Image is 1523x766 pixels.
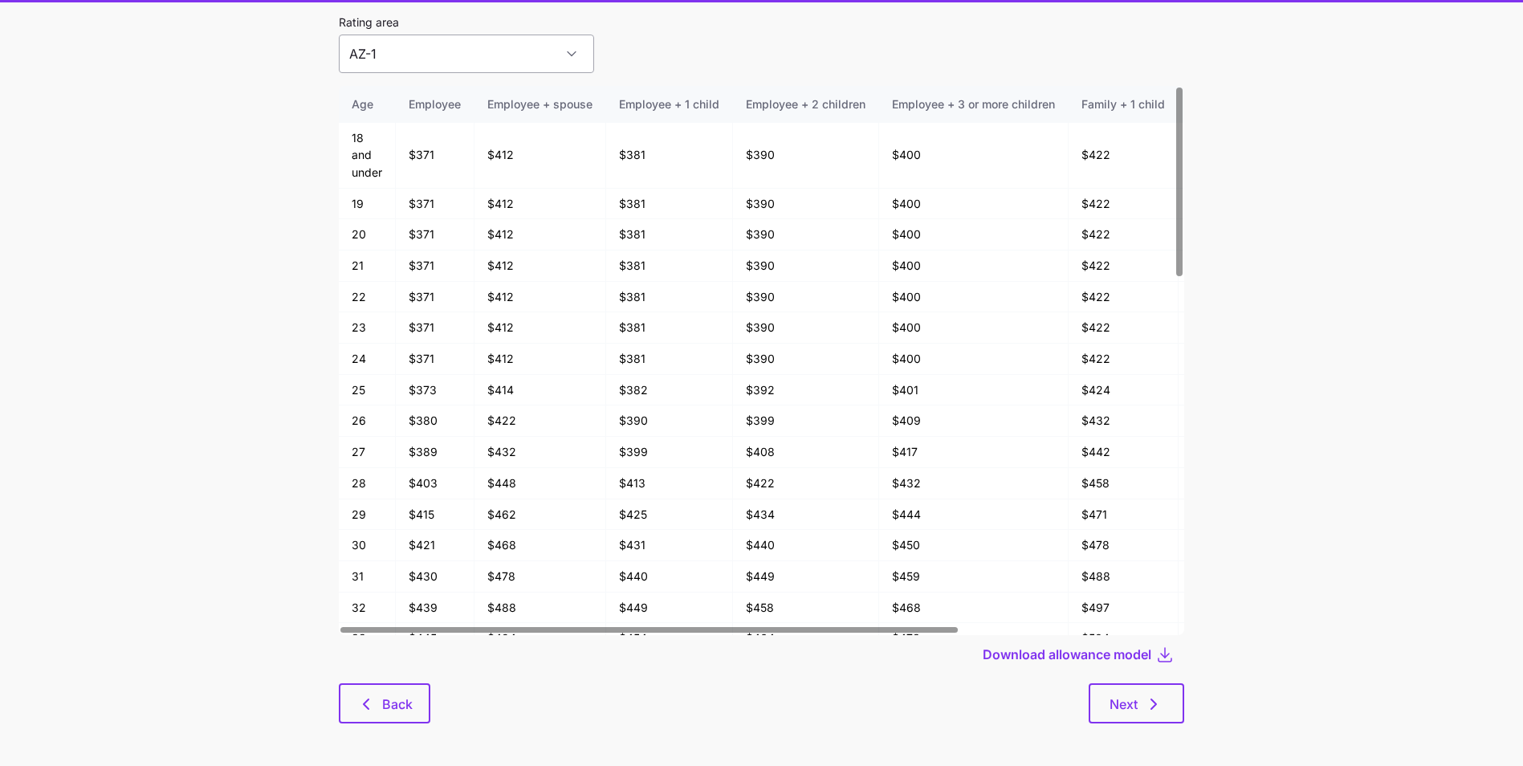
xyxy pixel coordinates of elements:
td: $392 [733,375,879,406]
td: $439 [396,593,474,624]
td: $458 [1069,468,1179,499]
td: $421 [396,530,474,561]
td: $371 [396,189,474,220]
td: $371 [396,219,474,251]
td: $390 [733,189,879,220]
td: $422 [474,405,606,437]
td: $412 [474,344,606,375]
td: 18 and under [339,123,396,189]
td: $468 [879,593,1069,624]
td: 32 [339,593,396,624]
td: $380 [396,405,474,437]
div: Employee + spouse [487,96,593,113]
span: Next [1110,695,1138,714]
td: $440 [606,561,733,593]
label: Rating area [339,14,399,31]
td: $497 [1069,593,1179,624]
td: $440 [733,530,879,561]
td: 23 [339,312,396,344]
td: $488 [1069,561,1179,593]
td: $412 [474,312,606,344]
td: $373 [396,375,474,406]
td: $471 [1069,499,1179,531]
td: $400 [879,189,1069,220]
td: $403 [396,468,474,499]
td: $390 [606,405,733,437]
td: $478 [1069,530,1179,561]
td: $422 [1069,123,1179,189]
td: 25 [339,375,396,406]
input: Select a rating area [339,35,594,73]
td: $425 [606,499,733,531]
td: $390 [733,344,879,375]
td: $371 [396,344,474,375]
td: $412 [474,189,606,220]
td: $371 [396,312,474,344]
td: $412 [474,123,606,189]
td: $488 [474,593,606,624]
div: Employee [409,96,461,113]
span: Download allowance model [983,645,1151,664]
td: $450 [879,530,1069,561]
td: $422 [1069,282,1179,313]
td: $412 [474,282,606,313]
td: $381 [606,282,733,313]
button: Download allowance model [983,645,1155,664]
td: 28 [339,468,396,499]
td: 30 [339,530,396,561]
td: 29 [339,499,396,531]
td: $473 [879,623,1069,654]
td: $464 [733,623,879,654]
td: $412 [474,251,606,282]
td: $382 [606,375,733,406]
td: $432 [1069,405,1179,437]
td: $390 [733,123,879,189]
td: $399 [733,405,879,437]
div: Employee + 1 child [619,96,719,113]
td: $431 [606,530,733,561]
td: 20 [339,219,396,251]
td: $417 [879,437,1069,468]
td: $422 [1069,219,1179,251]
td: $448 [474,468,606,499]
td: $371 [396,123,474,189]
td: $424 [1069,375,1179,406]
td: $381 [606,312,733,344]
td: $442 [1069,437,1179,468]
td: $400 [879,344,1069,375]
td: $390 [733,219,879,251]
td: $381 [606,251,733,282]
td: $400 [879,312,1069,344]
td: $422 [1069,312,1179,344]
td: $400 [879,123,1069,189]
td: 27 [339,437,396,468]
td: $401 [879,375,1069,406]
td: $449 [733,561,879,593]
td: $413 [606,468,733,499]
td: $400 [879,251,1069,282]
td: $381 [606,344,733,375]
td: $390 [733,282,879,313]
td: $430 [396,561,474,593]
td: $459 [879,561,1069,593]
td: $454 [606,623,733,654]
td: $458 [733,593,879,624]
td: $381 [606,123,733,189]
td: 21 [339,251,396,282]
td: $462 [474,499,606,531]
td: $412 [474,219,606,251]
td: $478 [474,561,606,593]
td: $371 [396,251,474,282]
td: $422 [1069,251,1179,282]
td: $422 [733,468,879,499]
button: Next [1089,683,1184,723]
td: $371 [396,282,474,313]
td: $504 [1069,623,1179,654]
td: $390 [733,251,879,282]
td: $432 [879,468,1069,499]
div: Family + 1 child [1081,96,1165,113]
div: Age [352,96,382,113]
td: 24 [339,344,396,375]
button: Back [339,683,430,723]
td: $449 [606,593,733,624]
